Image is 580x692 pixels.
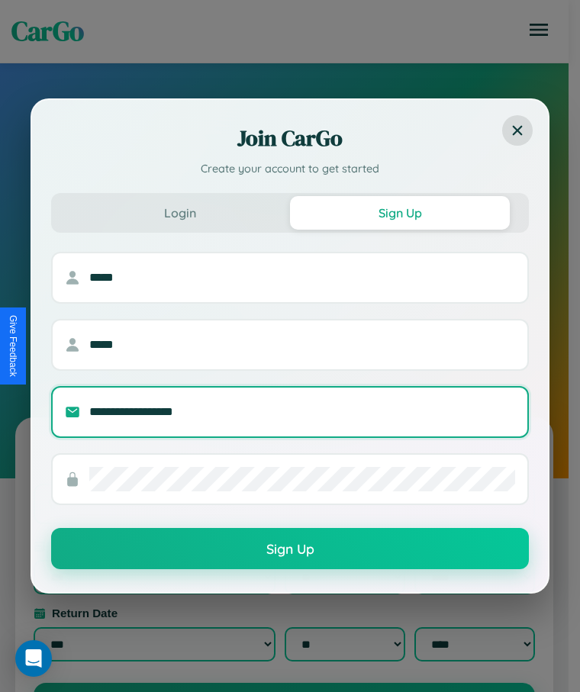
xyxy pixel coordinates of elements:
button: Sign Up [51,528,529,569]
p: Create your account to get started [51,161,529,178]
h2: Join CarGo [51,123,529,153]
div: Give Feedback [8,315,18,377]
div: Open Intercom Messenger [15,640,52,677]
button: Sign Up [290,196,510,230]
button: Login [70,196,290,230]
